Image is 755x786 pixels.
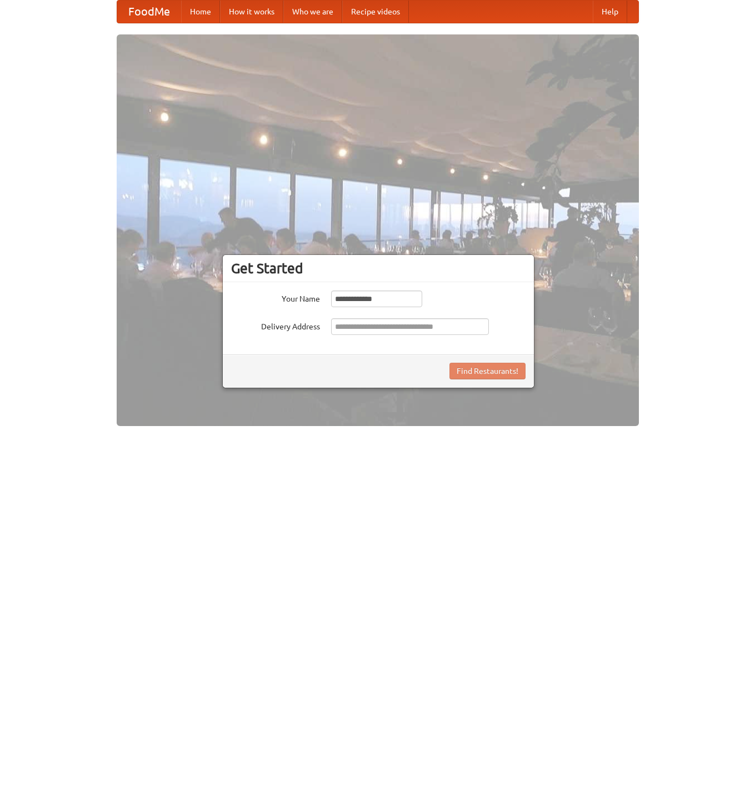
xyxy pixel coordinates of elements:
[593,1,627,23] a: Help
[220,1,283,23] a: How it works
[231,318,320,332] label: Delivery Address
[449,363,526,379] button: Find Restaurants!
[231,260,526,277] h3: Get Started
[283,1,342,23] a: Who we are
[181,1,220,23] a: Home
[117,1,181,23] a: FoodMe
[342,1,409,23] a: Recipe videos
[231,291,320,304] label: Your Name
